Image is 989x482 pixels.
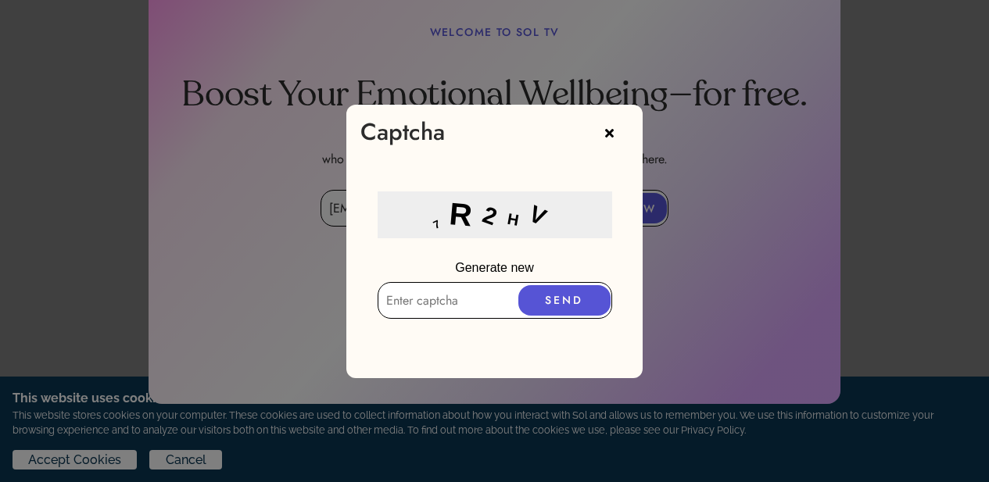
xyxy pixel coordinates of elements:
div: V [523,195,562,238]
div: R [448,190,486,240]
div: H [506,206,532,233]
div: 7 [430,211,453,233]
div: Captcha [360,119,445,145]
div: 2 [478,197,512,238]
p: Generate new [346,254,643,282]
input: Enter captcha [378,282,612,319]
button: SEND [518,285,611,316]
